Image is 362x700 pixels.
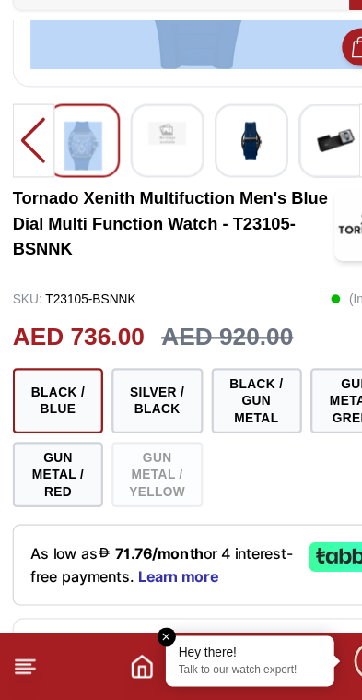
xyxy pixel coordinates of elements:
h3: AED 920.00 [141,366,256,398]
button: Black / Gun Metal [185,409,264,467]
h2: AED 736.00 [11,366,126,398]
span: SKU : [11,342,37,355]
span: My Bag [301,35,347,49]
div: Chat Widget [308,646,348,686]
p: Talk to our watch expert! [157,668,282,681]
button: Add to Cart [299,112,333,145]
div: Hey there! [157,651,282,666]
span: Wishlist [251,37,298,51]
img: Tornado Xenith Multifuction Men's Blue Dial Multi Function Watch - T23105-BSNNK [56,194,89,236]
img: Tornado Xenith Multifuction Men's Blue Dial Multi Function Watch - T23105-BSNNK [204,194,237,227]
button: Gun Metal / Green [272,409,351,467]
span: 3 [333,7,347,22]
a: Home [113,659,135,682]
em: Close tooltip [138,636,155,653]
span: 0 [279,7,294,22]
a: 0Wishlist [251,7,298,54]
img: Tornado Xenith Multifuction Men's Blue Dial Multi Function Watch - T23105-BSNNK [130,194,163,214]
button: Gun Metal / Red [11,474,90,531]
button: Silver / Black [98,409,177,467]
p: ( In stock ) [289,335,351,362]
p: T23105-BSNNK [11,335,119,362]
h3: Tornado Xenith Multifuction Men's Blue Dial Multi Function Watch - T23105-BSNNK [11,250,293,316]
img: ... [11,7,171,48]
img: Tornado Xenith Multifuction Men's Blue Dial Multi Function Watch - T23105-BSNNK [277,194,310,227]
img: Tornado Xenith Multifuction Men's Blue Dial Multi Function Watch - T23105-BSNNK [293,251,351,315]
button: Black / Blue [11,409,90,467]
button: 3My Bag [298,7,351,54]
